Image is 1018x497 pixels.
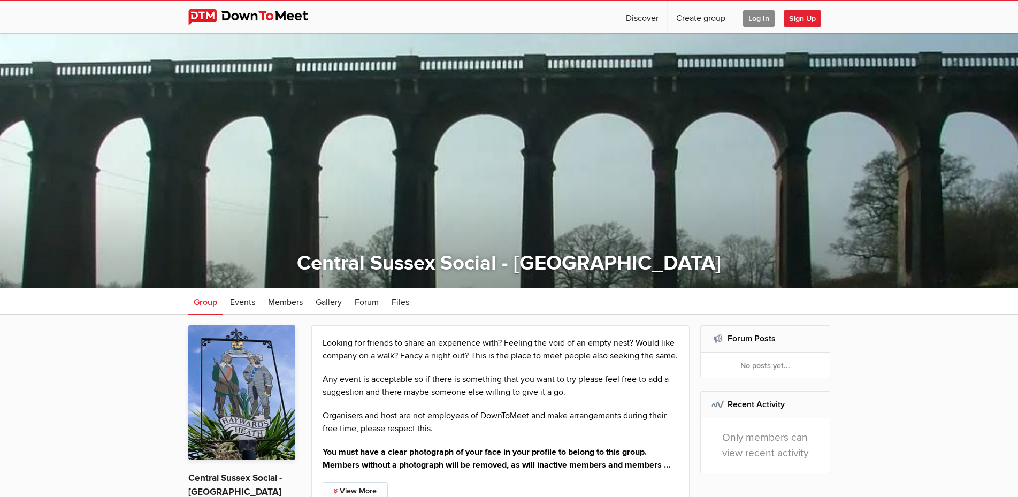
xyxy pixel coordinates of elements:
[734,1,783,33] a: Log In
[617,1,667,33] a: Discover
[225,288,261,315] a: Events
[349,288,384,315] a: Forum
[194,297,217,308] span: Group
[268,297,303,308] span: Members
[323,447,670,470] strong: You must have a clear photograph of your face in your profile to belong to this group. Members wi...
[711,392,819,417] h2: Recent Activity
[386,288,415,315] a: Files
[310,288,347,315] a: Gallery
[230,297,255,308] span: Events
[188,288,223,315] a: Group
[701,353,830,378] div: No posts yet...
[701,418,830,473] div: Only members can view recent activity
[188,325,295,460] img: Central Sussex Social - Haywards Heath
[392,297,409,308] span: Files
[323,337,679,362] p: Looking for friends to share an experience with? Feeling the void of an empty nest? Would like co...
[316,297,342,308] span: Gallery
[784,1,830,33] a: Sign Up
[188,9,325,25] img: DownToMeet
[323,409,679,435] p: Organisers and host are not employees of DownToMeet and make arrangements during their free time,...
[355,297,379,308] span: Forum
[323,373,679,399] p: Any event is acceptable so if there is something that you want to try please feel free to add a s...
[743,10,775,27] span: Log In
[668,1,734,33] a: Create group
[784,10,821,27] span: Sign Up
[728,333,776,344] a: Forum Posts
[263,288,308,315] a: Members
